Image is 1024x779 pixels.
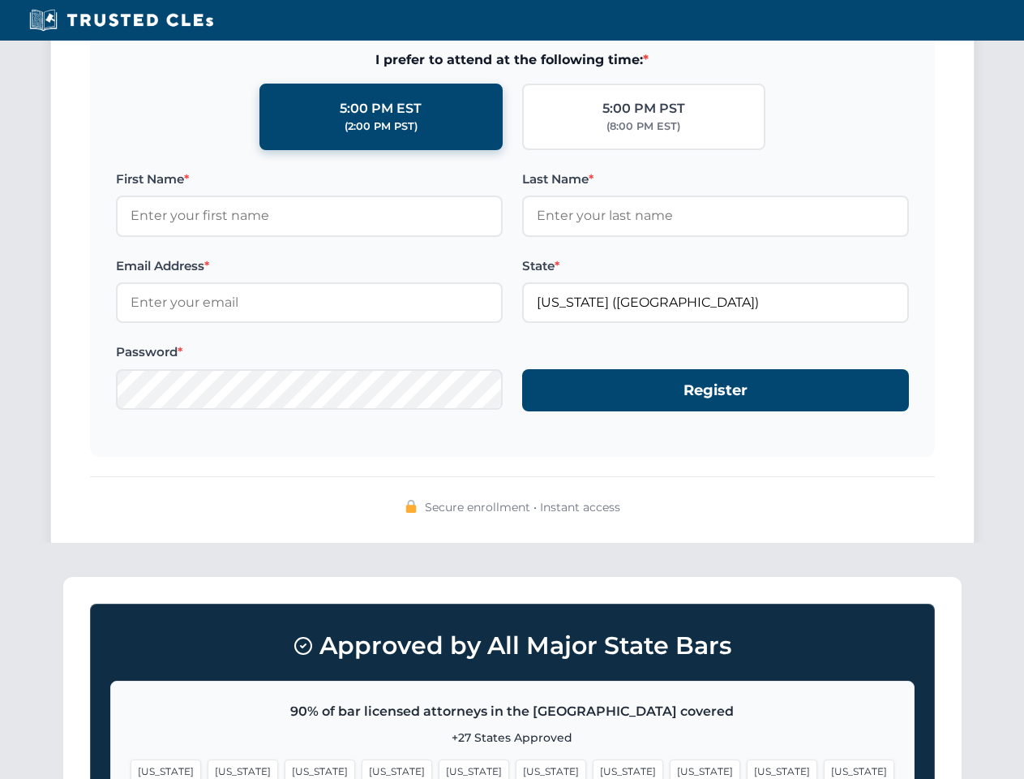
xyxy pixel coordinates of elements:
[522,369,909,412] button: Register
[522,170,909,189] label: Last Name
[340,98,422,119] div: 5:00 PM EST
[131,701,894,722] p: 90% of bar licensed attorneys in the [GEOGRAPHIC_DATA] covered
[24,8,218,32] img: Trusted CLEs
[116,196,503,236] input: Enter your first name
[116,256,503,276] label: Email Address
[522,196,909,236] input: Enter your last name
[606,118,680,135] div: (8:00 PM EST)
[116,282,503,323] input: Enter your email
[345,118,418,135] div: (2:00 PM PST)
[522,256,909,276] label: State
[116,342,503,362] label: Password
[116,49,909,71] span: I prefer to attend at the following time:
[110,624,915,668] h3: Approved by All Major State Bars
[602,98,685,119] div: 5:00 PM PST
[116,170,503,189] label: First Name
[522,282,909,323] input: Louisiana (LA)
[425,498,620,516] span: Secure enrollment • Instant access
[405,500,418,513] img: 🔒
[131,729,894,747] p: +27 States Approved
